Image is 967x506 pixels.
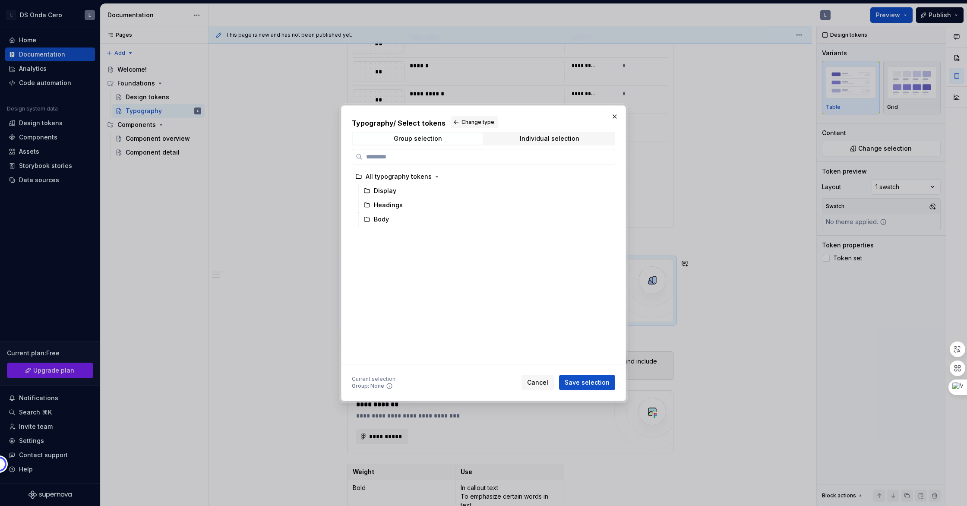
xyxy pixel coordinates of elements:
[559,375,615,390] button: Save selection
[374,201,403,209] div: Headings
[394,135,442,142] div: Group selection
[520,135,579,142] div: Individual selection
[521,375,554,390] button: Cancel
[374,187,396,195] div: Display
[366,172,432,181] div: All typography tokens
[352,383,384,389] div: Group: None
[352,376,397,383] div: Current selection :
[461,119,494,126] span: Change type
[352,116,615,128] h2: Typography / Select tokens
[374,215,389,224] div: Body
[451,116,498,128] button: Change type
[565,378,610,387] span: Save selection
[527,378,548,387] span: Cancel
